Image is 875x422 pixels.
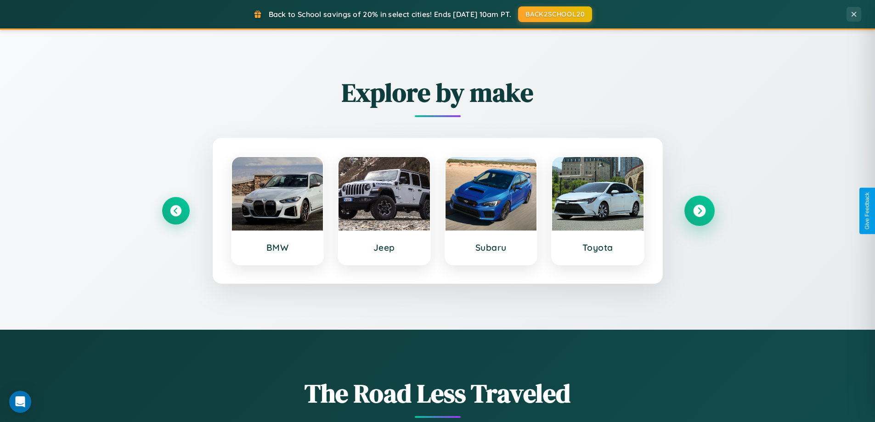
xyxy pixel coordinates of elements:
button: BACK2SCHOOL20 [518,6,592,22]
h1: The Road Less Traveled [162,376,713,411]
h3: Subaru [455,242,528,253]
h2: Explore by make [162,75,713,110]
div: Give Feedback [864,192,870,230]
h3: BMW [241,242,314,253]
h3: Jeep [348,242,421,253]
h3: Toyota [561,242,634,253]
div: Open Intercom Messenger [9,391,31,413]
span: Back to School savings of 20% in select cities! Ends [DATE] 10am PT. [269,10,511,19]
